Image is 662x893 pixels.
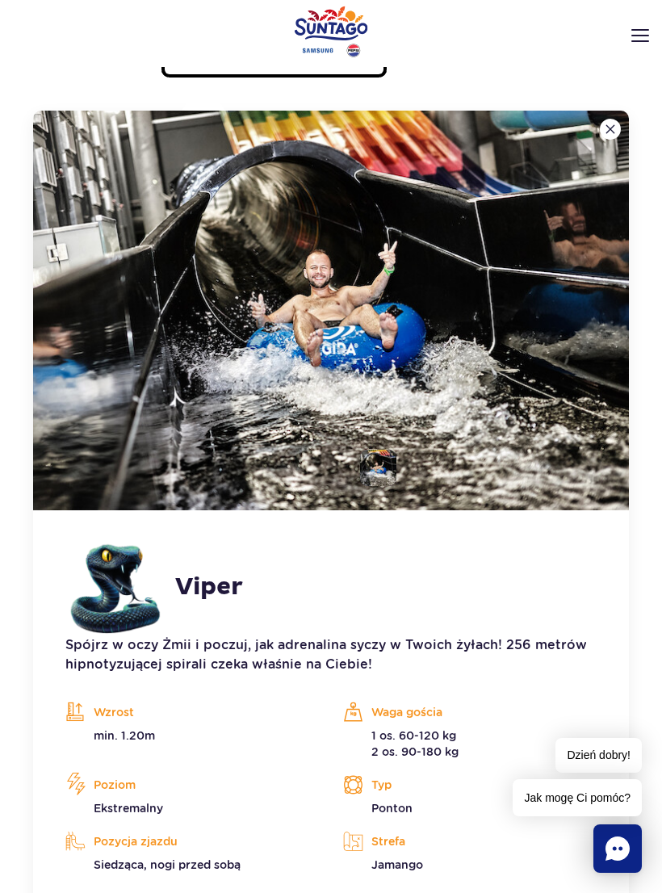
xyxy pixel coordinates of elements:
p: Ekstremalny [65,800,319,816]
div: Chat [593,824,642,873]
p: Jamango [343,857,597,873]
p: min. 1.20m [65,727,319,744]
span: Dzień dobry! [555,738,642,773]
p: Poziom [65,773,319,797]
p: Ponton [343,800,597,816]
p: Waga gościa [343,700,597,724]
p: Siedząca, nogi przed sobą [65,857,319,873]
p: Pozycja zjazdu [65,829,319,853]
img: Viper [33,111,629,510]
p: Strefa [343,829,597,853]
p: Spójrz w oczy Żmii i poczuj, jak adrenalina syczy w Twoich żyłach! 256 metrów hipnotyzującej spir... [65,635,597,674]
p: Wzrost [65,700,319,724]
h2: Viper [175,572,243,602]
p: 1 os. 60-120 kg 2 os. 90-180 kg [343,727,597,760]
p: Typ [343,773,597,797]
span: Jak mogę Ci pomóc? [513,779,642,816]
img: 683e9da1f380d703171350.png [65,539,162,635]
a: Park of Poland [295,6,368,57]
img: Open menu [631,29,649,42]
